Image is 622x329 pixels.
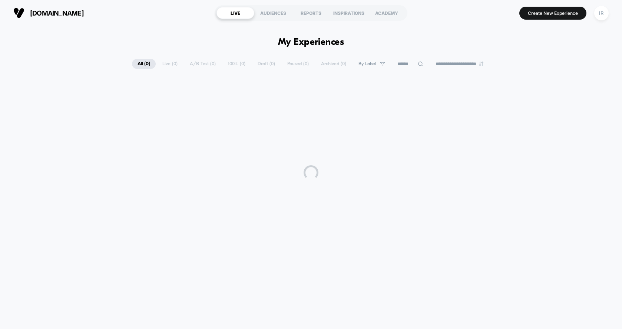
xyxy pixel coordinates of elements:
span: [DOMAIN_NAME] [30,9,84,17]
div: REPORTS [292,7,330,19]
span: All ( 0 ) [132,59,156,69]
div: AUDIENCES [254,7,292,19]
button: Create New Experience [519,7,586,20]
div: IR [594,6,609,20]
h1: My Experiences [278,37,344,48]
img: Visually logo [13,7,24,19]
button: IR [592,6,611,21]
div: LIVE [216,7,254,19]
span: By Label [358,61,376,67]
button: [DOMAIN_NAME] [11,7,86,19]
div: INSPIRATIONS [330,7,368,19]
div: ACADEMY [368,7,406,19]
img: end [479,62,483,66]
